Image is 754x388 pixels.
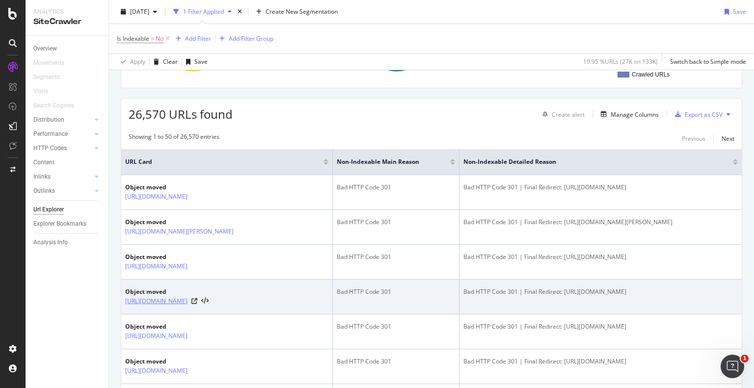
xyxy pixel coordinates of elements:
span: 1 [741,355,749,362]
div: Save [194,57,208,66]
a: [URL][DOMAIN_NAME] [125,296,188,306]
a: [URL][DOMAIN_NAME] [125,366,188,376]
button: 1 Filter Applied [169,4,236,20]
span: Is Indexable [117,34,149,43]
div: Url Explorer [33,205,64,215]
div: Analysis Info [33,237,68,248]
button: Save [721,4,746,20]
a: Visit Online Page [191,298,197,304]
div: Bad HTTP Code 301 [337,287,456,296]
div: Object moved [125,253,209,261]
div: Search Engines [33,101,74,111]
button: [DATE] [117,4,161,20]
span: Non-Indexable Detailed Reason [463,157,718,166]
div: times [236,7,244,17]
div: Manage Columns [611,110,659,119]
span: URL Card [125,157,321,166]
div: Explorer Bookmarks [33,219,86,229]
text: 599 [469,64,479,71]
div: Distribution [33,115,64,125]
div: Content [33,157,54,168]
div: Save [733,7,746,16]
div: Inlinks [33,172,51,182]
a: [URL][DOMAIN_NAME] [125,331,188,341]
div: Bad HTTP Code 301 [337,218,456,227]
button: View HTML Source [201,298,209,305]
div: Add Filter Group [229,34,273,43]
button: Create alert [539,106,585,122]
button: Previous [682,132,705,144]
div: 1 Filter Applied [183,7,224,16]
button: Apply [117,54,145,70]
div: Bad HTTP Code 301 | Final Redirect: [URL][DOMAIN_NAME] [463,322,738,331]
button: Clear [150,54,178,70]
span: Non-Indexable Main Reason [337,157,436,166]
div: 19.95 % URLs ( 27K on 133K ) [583,57,658,66]
div: Object moved [125,322,209,331]
a: Visits [33,86,58,97]
div: Bad HTTP Code 301 [337,357,456,366]
a: Content [33,157,102,168]
div: Object moved [125,357,209,366]
div: Showing 1 to 50 of 26,570 entries [129,132,219,144]
div: Analytics [33,8,101,16]
div: Bad HTTP Code 301 [337,322,456,331]
div: Segments [33,72,60,82]
a: Distribution [33,115,92,125]
a: [URL][DOMAIN_NAME] [125,192,188,202]
button: Export as CSV [671,106,723,122]
span: No [156,32,163,46]
div: Create alert [552,110,585,119]
a: [URL][DOMAIN_NAME][PERSON_NAME] [125,227,234,236]
div: Bad HTTP Code 301 | Final Redirect: [URL][DOMAIN_NAME][PERSON_NAME] [463,218,738,227]
a: Movements [33,58,74,68]
a: Explorer Bookmarks [33,219,102,229]
div: Bad HTTP Code 301 | Final Redirect: [URL][DOMAIN_NAME] [463,183,738,192]
iframe: Intercom live chat [721,355,744,378]
div: Export as CSV [685,110,723,119]
button: Add Filter [172,33,211,45]
div: Visits [33,86,48,97]
button: Switch back to Simple mode [666,54,746,70]
text: Crawled URLs [632,71,670,78]
div: Bad HTTP Code 301 | Final Redirect: [URL][DOMAIN_NAME] [463,287,738,296]
a: Url Explorer [33,205,102,215]
div: Bad HTTP Code 301 [337,253,456,261]
button: Add Filter Group [215,33,273,45]
span: 2025 Sep. 17th [130,7,149,16]
a: Outlinks [33,186,92,196]
div: Object moved [125,287,209,296]
button: Next [722,132,734,144]
div: Movements [33,58,64,68]
div: Outlinks [33,186,55,196]
div: Clear [163,57,178,66]
a: [URL][DOMAIN_NAME] [125,261,188,271]
div: Bad HTTP Code 301 | Final Redirect: [URL][DOMAIN_NAME] [463,357,738,366]
span: 26,570 URLs found [129,106,233,122]
div: Bad HTTP Code 301 | Final Redirect: [URL][DOMAIN_NAME] [463,253,738,261]
button: Create New Segmentation [252,4,342,20]
div: Apply [130,57,145,66]
span: = [151,34,154,43]
div: Add Filter [185,34,211,43]
a: Inlinks [33,172,92,182]
div: Object moved [125,183,209,192]
a: Performance [33,129,92,139]
button: Save [182,54,208,70]
div: Previous [682,134,705,143]
span: Create New Segmentation [266,7,338,16]
a: Overview [33,44,102,54]
div: Object moved [125,218,255,227]
a: Search Engines [33,101,84,111]
div: HTTP Codes [33,143,67,154]
div: Overview [33,44,57,54]
a: HTTP Codes [33,143,92,154]
div: Bad HTTP Code 301 [337,183,456,192]
div: Switch back to Simple mode [670,57,746,66]
div: Next [722,134,734,143]
a: Analysis Info [33,237,102,248]
div: Performance [33,129,68,139]
button: Manage Columns [597,108,659,120]
div: SiteCrawler [33,16,101,27]
a: Segments [33,72,70,82]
